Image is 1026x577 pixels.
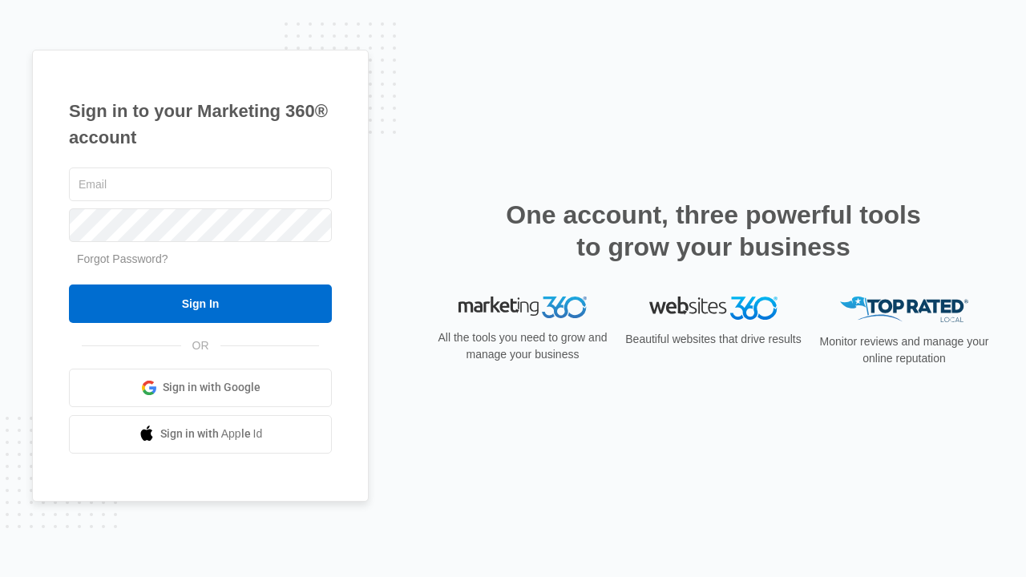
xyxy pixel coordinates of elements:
[181,337,220,354] span: OR
[69,284,332,323] input: Sign In
[624,331,803,348] p: Beautiful websites that drive results
[163,379,261,396] span: Sign in with Google
[458,297,587,319] img: Marketing 360
[814,333,994,367] p: Monitor reviews and manage your online reputation
[160,426,263,442] span: Sign in with Apple Id
[77,252,168,265] a: Forgot Password?
[840,297,968,323] img: Top Rated Local
[501,199,926,263] h2: One account, three powerful tools to grow your business
[69,98,332,151] h1: Sign in to your Marketing 360® account
[69,415,332,454] a: Sign in with Apple Id
[69,167,332,201] input: Email
[69,369,332,407] a: Sign in with Google
[649,297,778,320] img: Websites 360
[433,329,612,363] p: All the tools you need to grow and manage your business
